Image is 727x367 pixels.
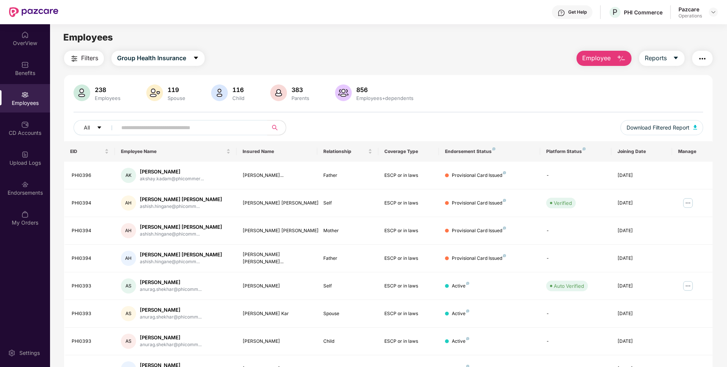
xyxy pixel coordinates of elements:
div: AH [121,223,136,238]
div: ESCP or in laws [384,200,433,207]
div: AS [121,334,136,349]
img: New Pazcare Logo [9,7,58,17]
div: ashish.hingane@phicomm... [140,258,222,265]
img: svg+xml;base64,PHN2ZyB4bWxucz0iaHR0cDovL3d3dy53My5vcmcvMjAwMC9zdmciIHdpZHRoPSI4IiBoZWlnaHQ9IjgiIH... [503,199,506,202]
img: manageButton [682,197,694,209]
img: svg+xml;base64,PHN2ZyB4bWxucz0iaHR0cDovL3d3dy53My5vcmcvMjAwMC9zdmciIHhtbG5zOnhsaW5rPSJodHRwOi8vd3... [693,125,697,130]
td: - [540,300,611,328]
span: caret-down [673,55,679,62]
div: ashish.hingane@phicomm... [140,231,222,238]
div: [DATE] [617,255,666,262]
button: Download Filtered Report [620,120,703,135]
div: Provisional Card Issued [452,200,506,207]
div: AS [121,306,136,321]
div: Father [323,172,372,179]
div: PHI Commerce [624,9,663,16]
div: Active [452,338,469,345]
img: svg+xml;base64,PHN2ZyB4bWxucz0iaHR0cDovL3d3dy53My5vcmcvMjAwMC9zdmciIHdpZHRoPSI4IiBoZWlnaHQ9IjgiIH... [466,282,469,285]
img: svg+xml;base64,PHN2ZyBpZD0iSGVscC0zMngzMiIgeG1sbnM9Imh0dHA6Ly93d3cudzMub3JnLzIwMDAvc3ZnIiB3aWR0aD... [558,9,565,17]
div: ESCP or in laws [384,283,433,290]
img: svg+xml;base64,PHN2ZyB4bWxucz0iaHR0cDovL3d3dy53My5vcmcvMjAwMC9zdmciIHdpZHRoPSI4IiBoZWlnaHQ9IjgiIH... [503,171,506,174]
span: All [84,123,90,132]
div: [DATE] [617,283,666,290]
div: [PERSON_NAME] [140,334,202,341]
div: [DATE] [617,227,666,234]
div: Father [323,255,372,262]
div: [DATE] [617,310,666,317]
span: Group Health Insurance [117,53,186,63]
img: svg+xml;base64,PHN2ZyBpZD0iRW1wbG95ZWVzIiB4bWxucz0iaHR0cDovL3d3dy53My5vcmcvMjAwMC9zdmciIHdpZHRoPS... [21,91,29,98]
div: [DATE] [617,200,666,207]
div: ashish.hingane@phicomm... [140,203,222,210]
div: 238 [93,86,122,94]
div: Provisional Card Issued [452,172,506,179]
td: - [540,328,611,355]
div: [PERSON_NAME] Kar [243,310,312,317]
div: ESCP or in laws [384,338,433,345]
td: - [540,217,611,245]
div: Spouse [323,310,372,317]
span: Employee [582,53,611,63]
img: svg+xml;base64,PHN2ZyB4bWxucz0iaHR0cDovL3d3dy53My5vcmcvMjAwMC9zdmciIHhtbG5zOnhsaW5rPSJodHRwOi8vd3... [617,54,626,63]
div: PHI0393 [72,283,109,290]
button: Allcaret-down [74,120,120,135]
div: 116 [231,86,246,94]
div: Child [323,338,372,345]
img: svg+xml;base64,PHN2ZyB4bWxucz0iaHR0cDovL3d3dy53My5vcmcvMjAwMC9zdmciIHdpZHRoPSI4IiBoZWlnaHQ9IjgiIH... [466,309,469,312]
div: Verified [554,199,572,207]
div: Active [452,283,469,290]
th: EID [64,141,115,162]
img: svg+xml;base64,PHN2ZyB4bWxucz0iaHR0cDovL3d3dy53My5vcmcvMjAwMC9zdmciIHdpZHRoPSI4IiBoZWlnaHQ9IjgiIH... [466,337,469,340]
th: Joining Date [611,141,672,162]
div: Provisional Card Issued [452,227,506,234]
img: svg+xml;base64,PHN2ZyB4bWxucz0iaHR0cDovL3d3dy53My5vcmcvMjAwMC9zdmciIHdpZHRoPSI4IiBoZWlnaHQ9IjgiIH... [583,147,586,150]
img: svg+xml;base64,PHN2ZyB4bWxucz0iaHR0cDovL3d3dy53My5vcmcvMjAwMC9zdmciIHdpZHRoPSI4IiBoZWlnaHQ9IjgiIH... [492,147,495,150]
img: svg+xml;base64,PHN2ZyB4bWxucz0iaHR0cDovL3d3dy53My5vcmcvMjAwMC9zdmciIHhtbG5zOnhsaW5rPSJodHRwOi8vd3... [335,84,352,101]
img: svg+xml;base64,PHN2ZyB4bWxucz0iaHR0cDovL3d3dy53My5vcmcvMjAwMC9zdmciIHdpZHRoPSIyNCIgaGVpZ2h0PSIyNC... [698,54,707,63]
div: PHI0393 [72,310,109,317]
div: Spouse [166,95,187,101]
div: Platform Status [546,148,605,155]
div: ESCP or in laws [384,172,433,179]
span: Download Filtered Report [627,123,689,132]
button: Filters [64,51,104,66]
div: 119 [166,86,187,94]
div: akshay.kadam@phicommer... [140,175,204,183]
div: AH [121,251,136,266]
div: ESCP or in laws [384,255,433,262]
div: [PERSON_NAME] [PERSON_NAME] [243,227,312,234]
div: [PERSON_NAME]... [243,172,312,179]
img: svg+xml;base64,PHN2ZyBpZD0iU2V0dGluZy0yMHgyMCIgeG1sbnM9Imh0dHA6Ly93d3cudzMub3JnLzIwMDAvc3ZnIiB3aW... [8,349,16,357]
span: Filters [81,53,98,63]
div: [PERSON_NAME] [PERSON_NAME] [140,196,222,203]
button: Group Health Insurancecaret-down [111,51,205,66]
div: Mother [323,227,372,234]
span: Relationship [323,148,366,155]
div: AH [121,195,136,211]
span: caret-down [193,55,199,62]
div: [DATE] [617,172,666,179]
div: [PERSON_NAME] [PERSON_NAME] [140,223,222,231]
img: svg+xml;base64,PHN2ZyB4bWxucz0iaHR0cDovL3d3dy53My5vcmcvMjAwMC9zdmciIHhtbG5zOnhsaW5rPSJodHRwOi8vd3... [146,84,163,101]
div: 856 [355,86,415,94]
th: Employee Name [115,141,237,162]
div: anurag.shekhar@phicomm... [140,341,202,348]
div: Parents [290,95,311,101]
div: AK [121,168,136,183]
div: Employees [93,95,122,101]
div: Child [231,95,246,101]
td: - [540,245,611,272]
div: Pazcare [678,6,702,13]
img: svg+xml;base64,PHN2ZyB4bWxucz0iaHR0cDovL3d3dy53My5vcmcvMjAwMC9zdmciIHhtbG5zOnhsaW5rPSJodHRwOi8vd3... [270,84,287,101]
div: PHI0394 [72,255,109,262]
button: Employee [577,51,631,66]
div: [PERSON_NAME] [140,168,204,175]
div: Employees+dependents [355,95,415,101]
div: ESCP or in laws [384,227,433,234]
div: anurag.shekhar@phicomm... [140,314,202,321]
div: Endorsement Status [445,148,534,155]
div: Auto Verified [554,282,584,290]
div: anurag.shekhar@phicomm... [140,286,202,293]
span: Employee Name [121,148,225,155]
div: [PERSON_NAME] [243,338,312,345]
